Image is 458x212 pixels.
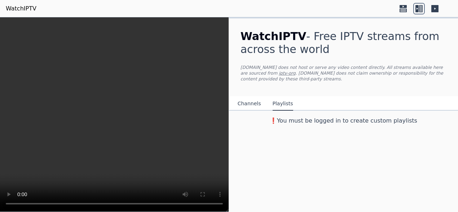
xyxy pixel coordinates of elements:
[241,30,446,56] h1: - Free IPTV streams from across the world
[229,116,458,125] h3: ❗️You must be logged in to create custom playlists
[241,65,446,82] p: [DOMAIN_NAME] does not host or serve any video content directly. All streams available here are s...
[273,97,293,111] button: Playlists
[6,4,36,13] a: WatchIPTV
[241,30,307,43] span: WatchIPTV
[279,71,296,76] a: iptv-org
[238,97,261,111] button: Channels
